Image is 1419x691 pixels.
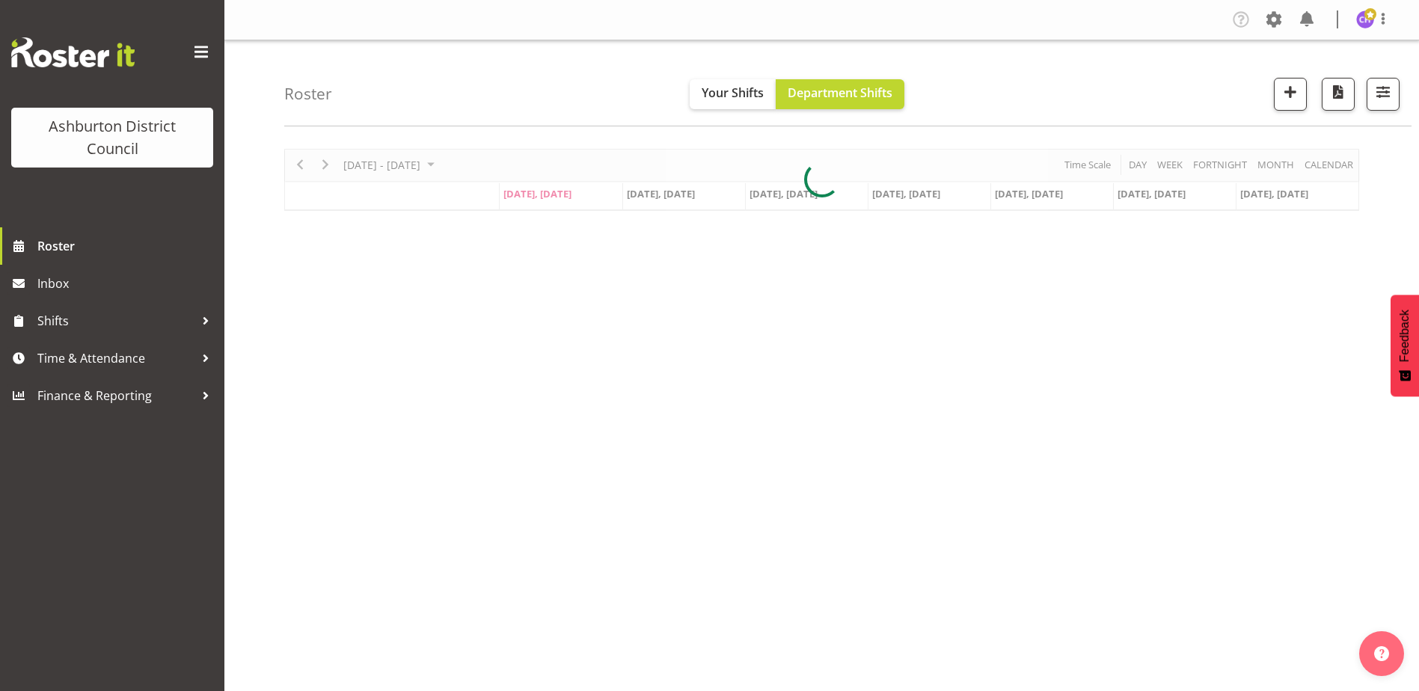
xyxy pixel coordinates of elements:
span: Your Shifts [702,85,764,101]
img: chalotter-hydes5348.jpg [1356,10,1374,28]
span: Shifts [37,310,194,332]
span: Inbox [37,272,217,295]
span: Feedback [1398,310,1412,362]
button: Department Shifts [776,79,904,109]
span: Roster [37,235,217,257]
button: Download a PDF of the roster according to the set date range. [1322,78,1355,111]
span: Time & Attendance [37,347,194,369]
h4: Roster [284,85,332,102]
div: Ashburton District Council [26,115,198,160]
img: Rosterit website logo [11,37,135,67]
span: Department Shifts [788,85,892,101]
button: Feedback - Show survey [1391,295,1419,396]
span: Finance & Reporting [37,384,194,407]
button: Add a new shift [1274,78,1307,111]
button: Filter Shifts [1367,78,1400,111]
button: Your Shifts [690,79,776,109]
img: help-xxl-2.png [1374,646,1389,661]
